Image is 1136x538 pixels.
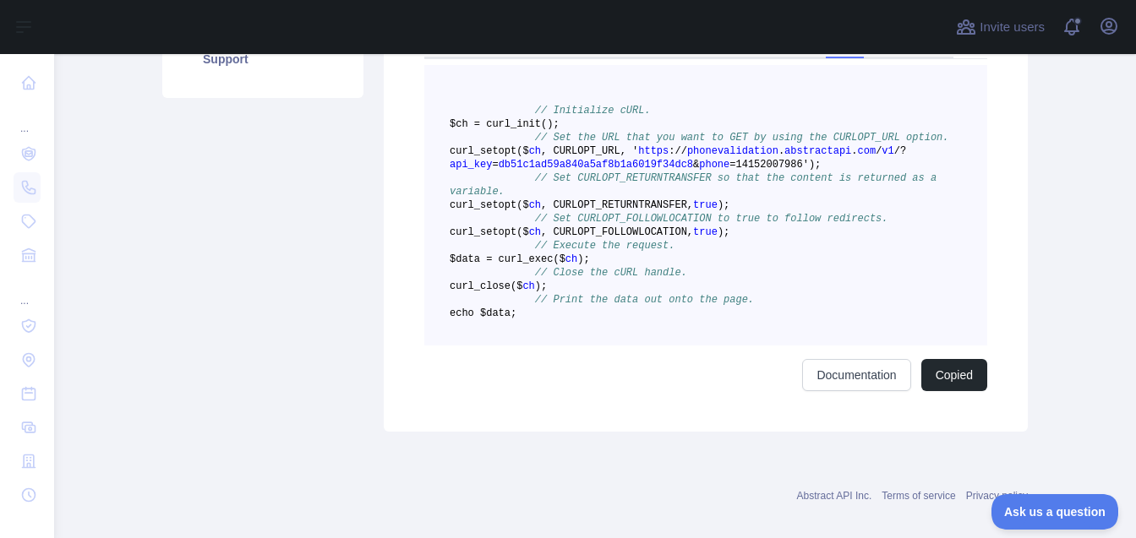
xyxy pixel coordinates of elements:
[535,105,651,117] span: // Initialize cURL.
[474,145,529,157] span: _setopt($
[541,199,693,211] span: , CURLOPT_RETURNTRANSFER,
[492,159,498,171] span: =
[474,226,529,238] span: _setopt($
[583,253,589,265] span: ;
[183,41,343,78] a: Support
[980,18,1045,37] span: Invite users
[535,294,754,306] span: // Print the data out onto the page.
[535,280,541,292] span: )
[450,118,511,130] span: $ch = curl
[638,145,669,157] span: https
[894,145,900,157] span: /
[724,199,729,211] span: ;
[876,145,882,157] span: /
[535,213,888,225] span: // Set CURLOPT_FOLLOWLOCATION to true to follow redirects.
[858,145,877,157] span: com
[511,118,553,130] span: _init()
[699,159,729,171] span: phone
[718,199,724,211] span: )
[529,226,541,238] span: ch
[921,359,987,391] button: Copied
[450,226,474,238] span: curl
[474,199,529,211] span: _setopt($
[693,159,699,171] span: &
[541,226,693,238] span: , CURLOPT_FOLLOWLOCATION,
[499,159,693,171] span: db51c1ad59a840a5af8b1a6019f34dc8
[529,145,541,157] span: ch
[541,145,638,157] span: , CURLOPT_URL, '
[802,359,910,391] a: Documentation
[953,14,1048,41] button: Invite users
[724,226,729,238] span: ;
[797,490,872,502] a: Abstract API Inc.
[522,253,565,265] span: _exec($
[778,145,784,157] span: .
[882,490,955,502] a: Terms of service
[535,240,675,252] span: // Execute the request.
[681,145,687,157] span: /
[693,226,718,238] span: true
[882,145,893,157] span: v1
[450,253,522,265] span: $data = curl
[900,145,906,157] span: ?
[553,118,559,130] span: ;
[669,145,674,157] span: :
[693,199,718,211] span: true
[687,145,778,157] span: phonevalidation
[450,159,492,171] span: api_key
[729,159,815,171] span: =14152007986')
[474,280,523,292] span: _close($
[851,145,857,157] span: .
[565,253,577,265] span: ch
[966,490,1028,502] a: Privacy policy
[450,172,942,198] span: // Set CURLOPT_RETURNTRANSFER so that the content is returned as a variable.
[784,145,851,157] span: abstractapi
[541,280,547,292] span: ;
[529,199,541,211] span: ch
[577,253,583,265] span: )
[522,280,534,292] span: ch
[450,280,474,292] span: curl
[450,199,474,211] span: curl
[535,267,687,279] span: // Close the cURL handle.
[815,159,821,171] span: ;
[674,145,680,157] span: /
[450,145,474,157] span: curl
[535,132,949,144] span: // Set the URL that you want to GET by using the CURLOPT_URL option.
[14,274,41,307] div: ...
[14,101,41,135] div: ...
[991,494,1119,530] iframe: Toggle Customer Support
[450,307,516,319] span: echo $data;
[718,226,724,238] span: )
